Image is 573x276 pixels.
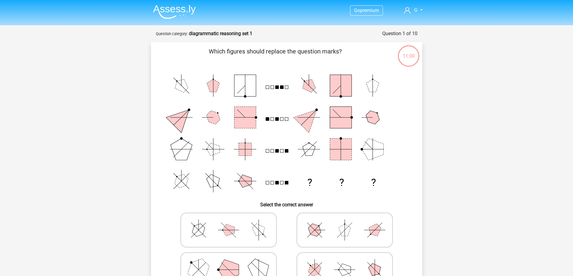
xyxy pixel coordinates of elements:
h6: Select the correct answer [161,197,413,208]
a: Gopremium [350,6,383,14]
span: Go [354,8,360,13]
text: ? [307,177,312,188]
div: 11:00 [397,45,420,60]
strong: diagrammatic reasoning set 1 [189,31,252,36]
div: Question 1 of 10 [382,30,417,37]
p: Which figures should replace the question marks? [161,47,390,65]
span: premium [360,8,379,13]
text: ? [339,177,344,188]
small: Question category: [156,32,188,36]
text: ? [371,177,376,188]
a: G [402,7,425,14]
img: Assessly [153,5,196,19]
span: G [414,7,417,13]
